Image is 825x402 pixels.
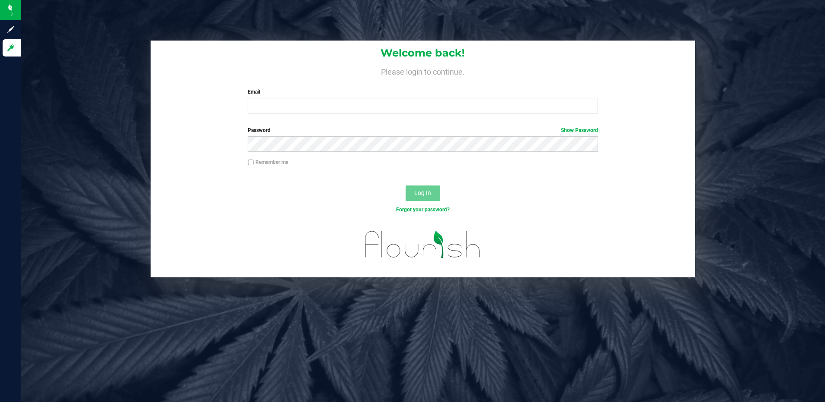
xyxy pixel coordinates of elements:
[248,160,254,166] input: Remember me
[355,223,491,267] img: flourish_logo.svg
[6,44,15,52] inline-svg: Log in
[151,66,696,76] h4: Please login to continue.
[406,185,440,201] button: Log In
[414,189,431,196] span: Log In
[248,127,271,133] span: Password
[396,207,450,213] a: Forgot your password?
[561,127,598,133] a: Show Password
[248,88,598,96] label: Email
[151,47,696,59] h1: Welcome back!
[248,158,288,166] label: Remember me
[6,25,15,34] inline-svg: Sign up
